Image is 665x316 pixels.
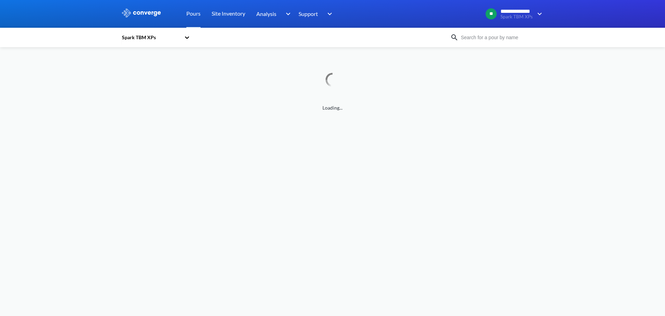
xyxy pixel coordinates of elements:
img: downArrow.svg [281,10,292,18]
span: Analysis [256,9,276,18]
span: Spark TBM XPs [500,14,533,19]
img: icon-search.svg [450,33,459,42]
input: Search for a pour by name [459,34,542,41]
img: downArrow.svg [533,10,544,18]
div: Spark TBM XPs [121,34,181,41]
span: Loading... [121,104,544,112]
img: logo_ewhite.svg [121,8,161,17]
img: downArrow.svg [323,10,334,18]
span: Support [299,9,318,18]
